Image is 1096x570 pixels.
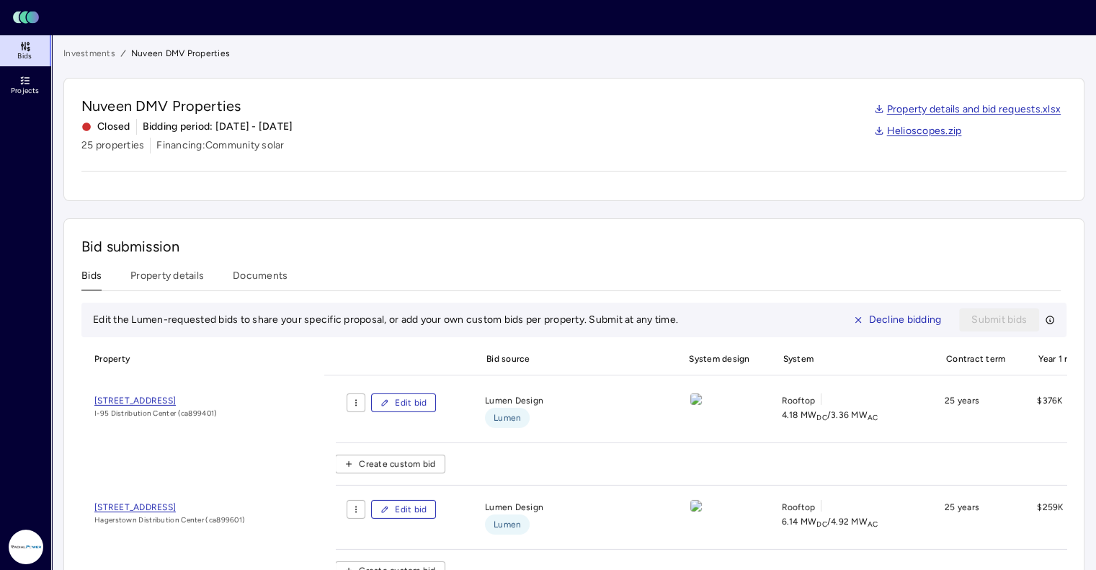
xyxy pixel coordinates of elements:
[781,515,878,529] span: 6.14 MW / 4.92 MW
[933,393,1014,431] div: 25 years
[81,268,102,290] button: Bids
[94,408,218,419] span: I-95 Distribution Center (ca899401)
[233,268,288,290] button: Documents
[63,46,115,61] a: Investments
[473,500,664,538] div: Lumen Design
[81,238,179,255] span: Bid submission
[371,500,436,519] button: Edit bid
[933,343,1014,375] span: Contract term
[473,343,664,375] span: Bid source
[93,313,678,326] span: Edit the Lumen-requested bids to share your specific proposal, or add your own custom bids per pr...
[395,396,427,410] span: Edit bid
[63,46,1084,61] nav: breadcrumb
[494,411,521,425] span: Lumen
[781,393,815,408] span: Rooftop
[868,519,878,528] sub: AC
[690,393,702,405] img: view
[94,500,245,515] a: [STREET_ADDRESS]
[494,517,521,532] span: Lumen
[9,530,43,564] img: Radial Power
[841,308,954,331] button: Decline bidding
[81,119,130,135] span: Closed
[676,343,758,375] span: System design
[781,500,815,515] span: Rooftop
[874,123,962,139] a: Helioscopes.zip
[359,457,435,471] span: Create custom bid
[94,502,176,512] span: [STREET_ADDRESS]
[933,500,1014,538] div: 25 years
[131,46,230,61] span: Nuveen DMV Properties
[868,412,878,422] sub: AC
[781,408,878,422] span: 4.18 MW / 3.36 MW
[94,515,245,526] span: Hagerstown Distribution Center (ca899601)
[959,308,1039,331] button: Submit bids
[971,312,1027,328] span: Submit bids
[874,102,1061,117] a: Property details and bid requests.xlsx
[17,52,32,61] span: Bids
[81,343,324,375] span: Property
[371,393,436,412] button: Edit bid
[690,500,702,512] img: view
[335,455,445,473] button: Create custom bid
[473,393,664,431] div: Lumen Design
[816,519,827,528] sub: DC
[770,343,922,375] span: System
[81,138,144,153] span: 25 properties
[869,312,942,328] span: Decline bidding
[143,119,293,135] span: Bidding period: [DATE] - [DATE]
[11,86,39,95] span: Projects
[94,396,176,406] span: [STREET_ADDRESS]
[395,502,427,517] span: Edit bid
[130,268,204,290] button: Property details
[156,138,284,153] span: Financing: Community solar
[816,412,827,422] sub: DC
[81,96,293,116] span: Nuveen DMV Properties
[94,393,218,408] a: [STREET_ADDRESS]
